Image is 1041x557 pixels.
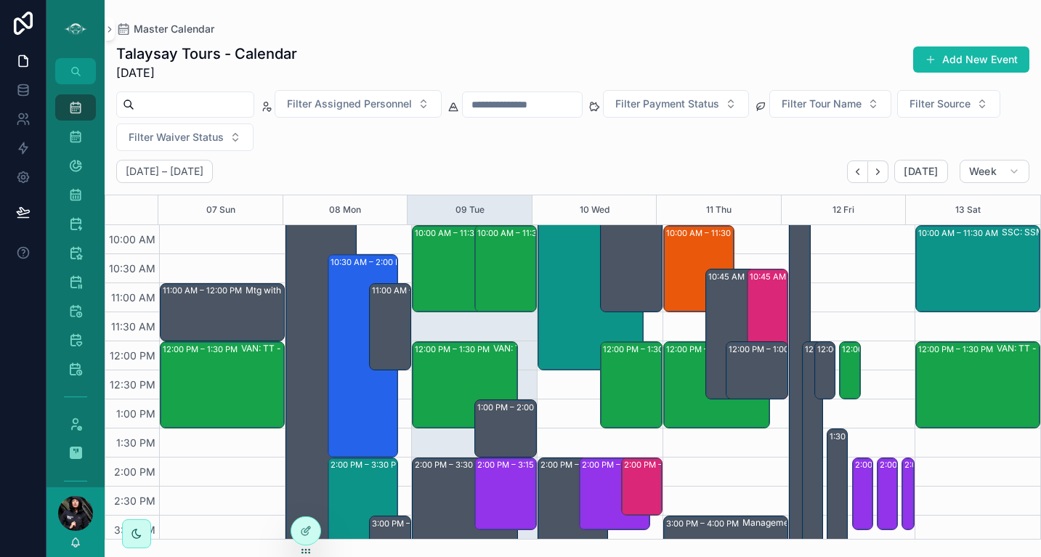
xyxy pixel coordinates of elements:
span: Filter Assigned Personnel [287,97,412,111]
div: 2:00 PM – 3:15 PM [878,458,897,529]
div: 2:00 PM – 3:30 PM [415,458,491,472]
button: Select Button [897,90,1000,118]
button: Back [847,160,868,183]
div: 2:00 PM – 3:15 PM [902,458,913,529]
div: 2:00 PM – 3:15 PM [904,458,979,472]
span: [DATE] [904,165,938,178]
div: 10:00 AM – 11:30 AM [477,226,561,240]
button: 13 Sat [955,195,981,224]
div: 12:00 PM – 1:30 PMVAN: TT - [PERSON_NAME] (1) [PERSON_NAME], TW:ECGK-RFMW [413,342,517,428]
button: Select Button [603,90,749,118]
div: 12:00 PM – 8:00 PM [805,342,885,357]
div: 10:45 AM – 1:00 PM [748,269,787,399]
div: 12:00 PM – 1:00 PM [729,342,807,357]
div: 10:30 AM – 2:00 PM [331,255,411,269]
div: 10:00 AM – 11:30 AMVAN: TT - [PERSON_NAME] (1) [PERSON_NAME], TW:HTAX-KXBV [413,226,517,312]
div: 2:00 PM – 3:15 PM [582,458,657,472]
div: Mtg with [PERSON_NAME] and [PERSON_NAME] [246,285,366,296]
div: 10:00 AM – 11:30 AMSSC: SSM - Porpoise Bay (15) [PERSON_NAME] | Coast Hospice, TW:VCBB-MPVK [916,226,1040,312]
div: 12:00 PM – 1:30 PM [918,342,997,357]
div: 9:30 AM – 11:30 AM [601,197,662,312]
button: 07 Sun [206,195,235,224]
div: 12:00 PM – 1:30 PM [601,342,662,428]
div: 2:00 PM – 3:15 PM [477,458,552,472]
div: 3:00 PM – 4:30 PM [372,516,448,531]
span: 10:00 AM [105,233,159,245]
button: Week [960,160,1029,183]
div: 2:00 PM – 3:30 PM [540,458,617,472]
span: 10:30 AM [105,262,159,275]
div: 12:00 PM – 1:00 PM [817,342,896,357]
div: 12:00 PM – 1:30 PMVAN: TT - [PERSON_NAME] (2) MISA TOURS - Booking Number : 1183153 [161,342,284,428]
div: 10:45 AM – 1:00 PM [750,269,829,284]
div: 10:00 AM – 11:30 AM [415,226,498,240]
div: 2:00 PM – 3:00 PM [624,458,700,472]
span: 3:00 PM [110,524,159,536]
div: 1:00 PM – 2:00 PM [477,400,552,415]
div: 1:00 PM – 2:00 PM [475,400,536,457]
button: 11 Thu [706,195,732,224]
span: 2:30 PM [110,495,159,507]
div: 10:00 AM – 11:30 AM [475,226,536,312]
div: 12:00 PM – 1:30 PM [603,342,681,357]
button: [DATE] [894,160,947,183]
div: 2:00 PM – 3:30 PM [331,458,407,472]
button: 10 Wed [580,195,609,224]
div: 1:30 PM – 3:30 PM [830,429,904,444]
button: 08 Mon [329,195,361,224]
div: 12:00 PM – 1:00 PM [815,342,835,399]
span: Filter Tour Name [782,97,862,111]
h2: [DATE] – [DATE] [126,164,203,179]
div: VAN: TT - [PERSON_NAME] (1) [PERSON_NAME], TW:ECGK-RFMW [493,343,595,354]
span: Week [969,165,997,178]
div: 2:00 PM – 3:30 PM [328,458,398,544]
div: scrollable content [46,84,105,487]
span: 12:00 PM [106,349,159,362]
span: Filter Payment Status [615,97,719,111]
button: 09 Tue [455,195,485,224]
button: 12 Fri [833,195,854,224]
div: 10:00 AM – 11:30 AM [918,226,1002,240]
button: Select Button [116,123,254,151]
span: [DATE] [116,64,297,81]
span: Filter Source [910,97,971,111]
div: 12:00 PM – 1:30 PM [415,342,493,357]
span: 11:00 AM [108,291,159,304]
div: 2:00 PM – 3:15 PM [853,458,872,529]
div: 2:00 PM – 3:15 PM [855,458,930,472]
div: 2:00 PM – 3:30 PM [538,458,608,544]
span: 12:30 PM [106,378,159,391]
img: App logo [64,17,87,41]
div: 10:45 AM – 1:00 PM [708,269,787,284]
div: 10:00 AM – 11:30 AM [666,226,750,240]
div: 2:00 PM – 3:00 PM [622,458,662,515]
div: 12:00 PM – 1:00 PM [840,342,859,399]
div: 2:00 PM – 3:30 PMLUP Follow-up [413,458,517,544]
button: Add New Event [913,46,1029,73]
div: 12:00 PM – 1:00 PM [726,342,787,399]
span: 1:30 PM [113,436,159,449]
div: 10:45 AM – 1:00 PM [706,269,776,399]
div: 12:00 PM – 1:30 PM [163,342,241,357]
div: 11:00 AM – 12:00 PMMtg with [PERSON_NAME] and [PERSON_NAME] [161,284,284,341]
a: Master Calendar [116,22,214,36]
div: 11:00 AM – 12:30 PM [370,284,410,370]
button: Select Button [769,90,891,118]
div: VAN: TT - [PERSON_NAME] (2) MISA TOURS - Booking Number : 1183153 [241,343,362,354]
div: 12:00 PM – 1:30 PMVAN: TT - [PERSON_NAME] (2) [PERSON_NAME], TW:UXTF-VDRH [916,342,1040,428]
span: 2:00 PM [110,465,159,478]
div: 2:00 PM – 3:15 PM [475,458,536,529]
span: Master Calendar [134,22,214,36]
div: 9:15 AM – 12:30 PMTeam Paint Workshop [538,182,643,370]
div: 2:00 PM – 3:15 PM [580,458,649,529]
div: 11:00 AM – 12:30 PM [372,283,455,298]
div: Management Calendar Review [742,517,863,529]
div: 12:00 PM – 1:00 PM [842,342,920,357]
span: Filter Waiver Status [129,130,224,145]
